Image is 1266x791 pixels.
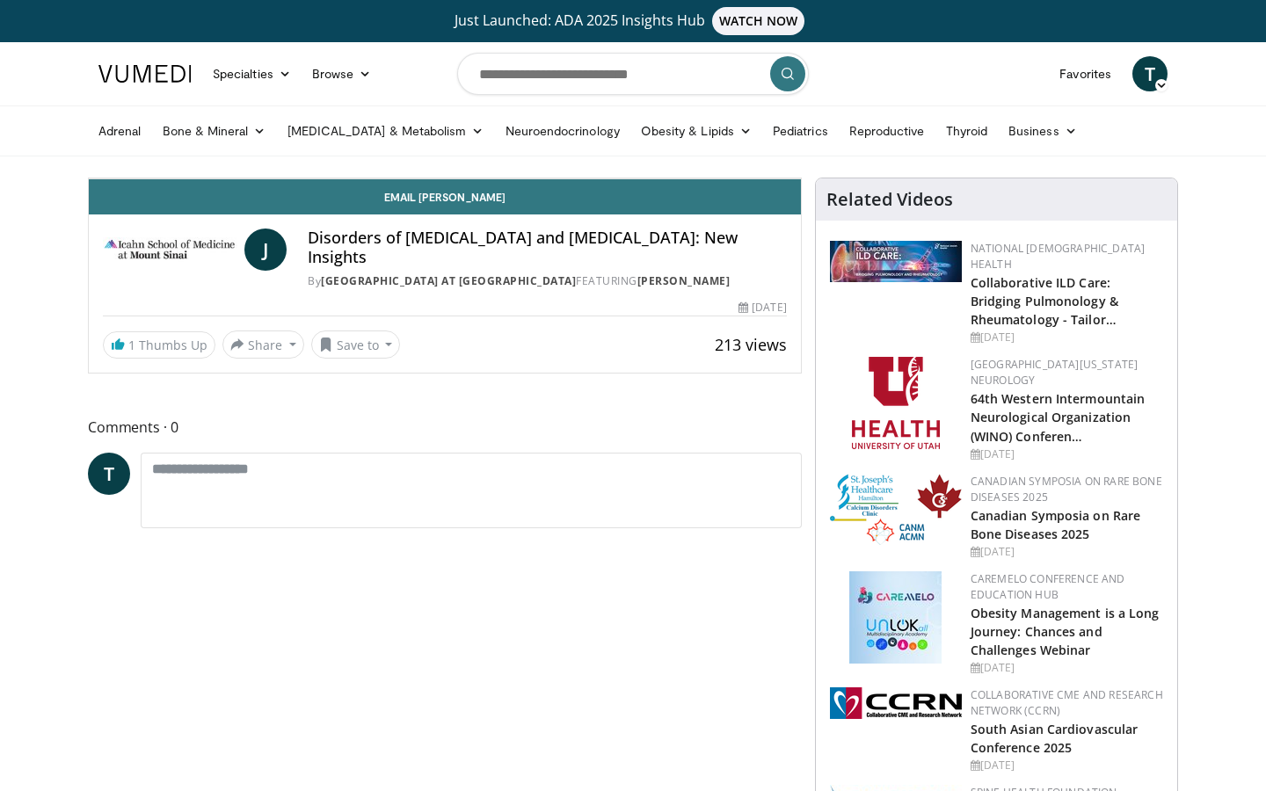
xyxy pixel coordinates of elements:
div: [DATE] [971,544,1163,560]
div: [DATE] [971,330,1163,345]
img: VuMedi Logo [98,65,192,83]
a: [PERSON_NAME] [637,273,731,288]
span: 1 [128,337,135,353]
a: [GEOGRAPHIC_DATA] at [GEOGRAPHIC_DATA] [321,273,576,288]
a: T [88,453,130,495]
a: South Asian Cardiovascular Conference 2025 [971,721,1139,756]
a: Reproductive [839,113,935,149]
img: f6362829-b0a3-407d-a044-59546adfd345.png.150x105_q85_autocrop_double_scale_upscale_version-0.2.png [852,357,940,449]
div: [DATE] [971,660,1163,676]
span: 213 views [715,334,787,355]
a: Obesity Management is a Long Journey: Chances and Challenges Webinar [971,605,1160,658]
button: Save to [311,330,401,359]
a: Browse [302,56,382,91]
span: WATCH NOW [712,7,805,35]
a: [MEDICAL_DATA] & Metabolism [277,113,495,149]
a: J [244,229,287,271]
a: CaReMeLO Conference and Education Hub [971,571,1125,602]
a: Bone & Mineral [152,113,277,149]
a: Just Launched: ADA 2025 Insights HubWATCH NOW [101,7,1165,35]
h4: Related Videos [826,189,953,210]
a: 64th Western Intermountain Neurological Organization (WINO) Conferen… [971,390,1146,444]
a: Collaborative CME and Research Network (CCRN) [971,687,1163,718]
a: Collaborative ILD Care: Bridging Pulmonology & Rheumatology - Tailor… [971,274,1118,328]
img: Icahn School of Medicine at Mount Sinai [103,229,237,271]
h4: Disorders of [MEDICAL_DATA] and [MEDICAL_DATA]: New Insights [308,229,786,266]
img: 45df64a9-a6de-482c-8a90-ada250f7980c.png.150x105_q85_autocrop_double_scale_upscale_version-0.2.jpg [849,571,942,664]
div: [DATE] [738,300,786,316]
img: 59b7dea3-8883-45d6-a110-d30c6cb0f321.png.150x105_q85_autocrop_double_scale_upscale_version-0.2.png [830,474,962,545]
a: Canadian Symposia on Rare Bone Diseases 2025 [971,507,1141,542]
a: National [DEMOGRAPHIC_DATA] Health [971,241,1146,272]
a: Thyroid [935,113,999,149]
a: Canadian Symposia on Rare Bone Diseases 2025 [971,474,1162,504]
img: a04ee3ba-8487-4636-b0fb-5e8d268f3737.png.150x105_q85_autocrop_double_scale_upscale_version-0.2.png [830,687,962,719]
div: [DATE] [971,446,1163,462]
span: Comments 0 [88,416,802,439]
img: 7e341e47-e122-4d5e-9c74-d0a8aaff5d49.jpg.150x105_q85_autocrop_double_scale_upscale_version-0.2.jpg [830,241,962,282]
a: Pediatrics [762,113,839,149]
input: Search topics, interventions [457,53,809,95]
a: Specialties [202,56,302,91]
div: By FEATURING [308,273,786,289]
a: Favorites [1049,56,1122,91]
a: Obesity & Lipids [630,113,762,149]
a: Neuroendocrinology [495,113,630,149]
a: T [1132,56,1168,91]
a: 1 Thumbs Up [103,331,215,359]
video-js: Video Player [89,178,801,179]
a: Business [998,113,1088,149]
button: Share [222,330,304,359]
a: Email [PERSON_NAME] [89,179,801,214]
div: [DATE] [971,758,1163,773]
a: Adrenal [88,113,152,149]
a: [GEOGRAPHIC_DATA][US_STATE] Neurology [971,357,1139,388]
